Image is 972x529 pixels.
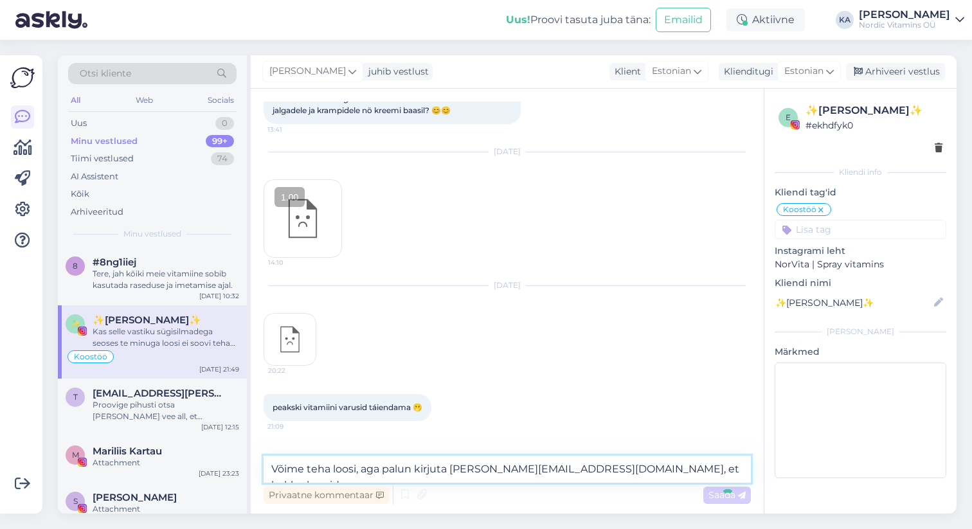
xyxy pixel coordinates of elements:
div: Aktiivne [726,8,805,31]
span: t [73,392,78,402]
div: Klienditugi [719,65,773,78]
span: Estonian [652,64,691,78]
div: juhib vestlust [363,65,429,78]
div: Kõik [71,188,89,201]
div: Kas selle vastiku sügisilmadega seoses te minuga loosi ei soovi teha vitamiinidega? 😊 [93,326,239,349]
span: e [786,112,791,122]
div: [DATE] 23:23 [199,469,239,478]
span: 21:09 [267,422,316,431]
span: M [72,450,79,460]
span: 8 [73,261,78,271]
span: S [73,496,78,506]
div: KA [836,11,854,29]
div: Web [133,92,156,109]
span: Estonian [784,64,824,78]
img: Askly Logo [10,66,35,90]
div: Proovi tasuta juba täna: [506,12,651,28]
div: [PERSON_NAME] [859,10,950,20]
span: Koostöö [783,206,816,213]
div: [DATE] 12:15 [201,422,239,432]
div: [PERSON_NAME] [775,326,946,337]
input: Lisa nimi [775,296,932,310]
div: Arhiveeritud [71,206,123,219]
b: Uus! [506,13,530,26]
span: Mariliis Kartau [93,445,162,457]
div: 74 [211,152,234,165]
span: [PERSON_NAME] [269,64,346,78]
a: [PERSON_NAME]Nordic Vitamins OÜ [859,10,964,30]
input: Lisa tag [775,220,946,239]
span: 20:22 [268,366,316,375]
span: Otsi kliente [80,67,131,80]
p: Instagrami leht [775,244,946,258]
div: [DATE] 10:32 [199,291,239,301]
div: 99+ [206,135,234,148]
div: # ekhdfyk0 [806,118,942,132]
span: Koostöö [74,353,107,361]
span: ✨Kelly✨ [93,314,201,326]
span: Sirli Laur [93,492,177,503]
p: Kliendi nimi [775,276,946,290]
div: Kliendi info [775,166,946,178]
div: [DATE] [264,146,751,157]
div: Tiimi vestlused [71,152,134,165]
div: Klient [609,65,641,78]
div: AI Assistent [71,170,118,183]
div: All [68,92,83,109]
span: Minu vestlused [123,228,181,240]
span: 13:41 [267,125,316,134]
span: peakski vitamiini varusid táiendama 🫢 [273,402,422,412]
span: #8ng1iiej [93,256,136,268]
div: Attachment [93,457,239,469]
div: Tere, jah kõiki meie vitamiine sobib kasutada raseduse ja imetamise ajal. [93,268,239,291]
span: 14:10 [268,258,316,267]
button: Emailid [656,8,711,32]
div: Attachment [93,503,239,515]
div: Arhiveeri vestlus [846,63,945,80]
div: Uus [71,117,87,130]
div: ✨[PERSON_NAME]✨ [806,103,942,118]
div: Socials [205,92,237,109]
div: [DATE] [264,280,751,291]
img: attachment [264,314,316,365]
span: triin.koppel@hotmail.com [93,388,226,399]
div: [DATE] 21:49 [199,364,239,374]
p: Märkmed [775,345,946,359]
div: 0 [215,117,234,130]
p: NorVita | Spray vitamins [775,258,946,271]
p: Kliendi tag'id [775,186,946,199]
div: Minu vestlused [71,135,138,148]
span: ✨ [71,319,80,328]
div: Proovige pihusti otsa [PERSON_NAME] vee all, et puhastada pihusti otsa. [93,399,239,422]
div: Nordic Vitamins OÜ [859,20,950,30]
